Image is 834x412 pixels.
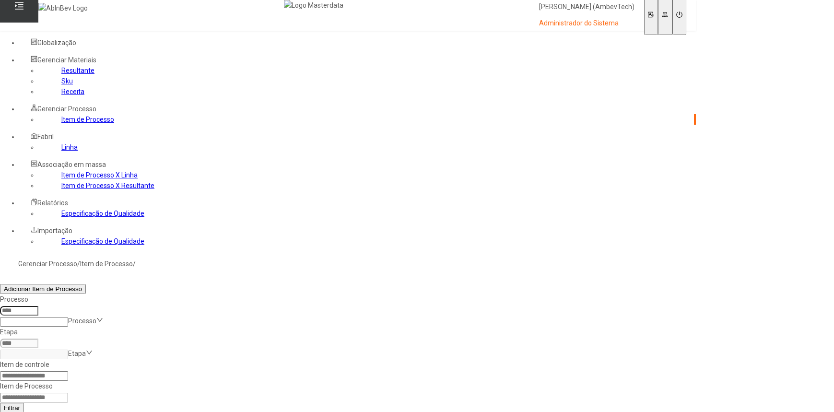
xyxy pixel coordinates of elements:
a: Item de Processo X Resultante [61,182,154,189]
a: Gerenciar Processo [18,260,77,268]
span: Relatórios [37,199,68,207]
span: Filtrar [4,404,20,412]
a: Especificação de Qualidade [61,237,144,245]
span: Adicionar Item de Processo [4,285,82,293]
span: Associação em massa [37,161,106,168]
a: Resultante [61,67,94,74]
a: Item de Processo X Linha [61,171,138,179]
span: Gerenciar Materiais [37,56,96,64]
img: AbInBev Logo [38,3,88,13]
nz-select-placeholder: Processo [68,317,96,325]
a: Receita [61,88,84,95]
span: Importação [37,227,72,235]
p: [PERSON_NAME] (AmbevTech) [539,2,634,12]
nz-breadcrumb-separator: / [77,260,80,268]
a: Sku [61,77,73,85]
span: Fabril [37,133,54,141]
nz-select-placeholder: Etapa [68,350,86,357]
nz-breadcrumb-separator: / [133,260,136,268]
span: Gerenciar Processo [37,105,96,113]
a: Item de Processo [80,260,133,268]
a: Linha [61,143,78,151]
a: Item de Processo [61,116,114,123]
a: Especificação de Qualidade [61,210,144,217]
span: Globalização [37,39,76,47]
p: Administrador do Sistema [539,19,634,28]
